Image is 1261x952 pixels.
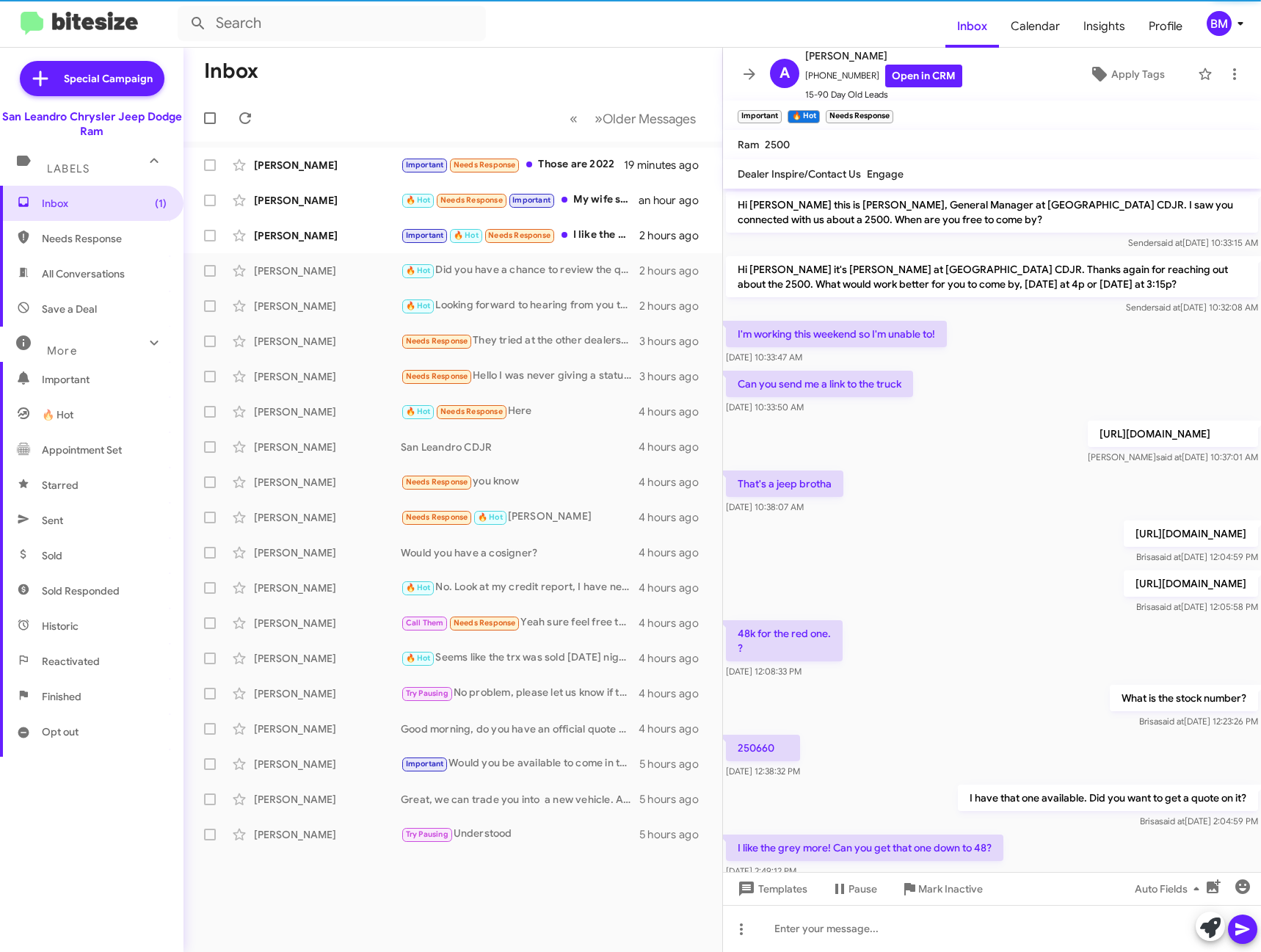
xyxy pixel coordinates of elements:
[848,876,877,902] span: Pause
[885,65,962,87] a: Open in CRM
[401,579,639,596] div: No. Look at my credit report, I have never missed a payment, thanks.
[401,227,639,244] div: I like the grey more! Can you get that one down to 48?
[1139,716,1258,727] span: Brisa [DATE] 12:23:26 PM
[406,512,468,522] span: Needs Response
[1157,237,1182,248] span: said at
[401,614,639,631] div: Yeah sure feel free to call me anytime between now and 2pm
[42,407,73,422] span: 🔥 Hot
[639,510,711,525] div: 4 hours ago
[406,688,448,698] span: Try Pausing
[454,160,516,170] span: Needs Response
[639,369,711,384] div: 3 hours ago
[726,620,843,661] p: 48k for the red one. ?
[401,650,639,666] div: Seems like the trx was sold [DATE] night. Are you interested in anything else?
[1111,61,1165,87] span: Apply Tags
[1063,61,1191,87] button: Apply Tags
[726,321,947,347] p: I'm working this weekend so I'm unable to!
[42,548,62,563] span: Sold
[42,619,79,633] span: Historic
[867,167,904,181] span: Engage
[639,440,711,454] div: 4 hours ago
[406,583,431,592] span: 🔥 Hot
[401,473,639,490] div: you know
[401,297,639,314] div: Looking forward to hearing from you then
[1159,815,1185,826] span: said at
[1158,716,1184,727] span: said at
[1136,601,1258,612] span: Brisa [DATE] 12:05:58 PM
[1072,5,1137,48] a: Insights
[1136,551,1258,562] span: Brisa [DATE] 12:04:59 PM
[406,653,431,663] span: 🔥 Hot
[639,299,711,313] div: 2 hours ago
[1124,570,1258,597] p: [URL][DOMAIN_NAME]
[726,371,913,397] p: Can you send me a link to the truck
[254,440,401,454] div: [PERSON_NAME]
[1137,5,1194,48] span: Profile
[726,352,802,363] span: [DATE] 10:33:47 AM
[639,651,711,666] div: 4 hours ago
[945,5,999,48] a: Inbox
[1155,551,1181,562] span: said at
[406,477,468,487] span: Needs Response
[401,333,639,349] div: They tried at the other dealership it came back no
[726,865,796,876] span: [DATE] 2:49:12 PM
[639,757,711,771] div: 5 hours ago
[826,110,893,123] small: Needs Response
[639,193,711,208] div: an hour ago
[805,47,962,65] span: [PERSON_NAME]
[401,755,639,772] div: Would you be available to come in this weekend to work a deal?
[1140,815,1258,826] span: Brisa [DATE] 2:04:59 PM
[401,440,639,454] div: San Leandro CDJR
[406,230,444,240] span: Important
[401,192,639,208] div: My wife should be here in just a couple minutes.
[738,110,782,123] small: Important
[1135,876,1205,902] span: Auto Fields
[726,470,843,497] p: That's a jeep brotha
[406,336,468,346] span: Needs Response
[999,5,1072,48] span: Calendar
[454,618,516,628] span: Needs Response
[401,509,639,526] div: [PERSON_NAME]
[204,59,258,83] h1: Inbox
[488,230,550,240] span: Needs Response
[726,192,1258,233] p: Hi [PERSON_NAME] this is [PERSON_NAME], General Manager at [GEOGRAPHIC_DATA] CDJR. I saw you conn...
[1207,11,1232,36] div: BM
[1123,876,1217,902] button: Auto Fields
[1110,685,1258,711] p: What is the stock number?
[726,666,802,677] span: [DATE] 12:08:33 PM
[406,160,444,170] span: Important
[512,195,550,205] span: Important
[401,685,639,702] div: No problem, please let us know if there is anything we cna do to help you out
[726,256,1258,297] p: Hi [PERSON_NAME] it's [PERSON_NAME] at [GEOGRAPHIC_DATA] CDJR. Thanks again for reaching out abou...
[42,654,100,669] span: Reactivated
[254,158,401,172] div: [PERSON_NAME]
[401,722,639,736] div: Good morning, do you have an official quote with a VIN attached that we can review?
[561,103,586,134] button: Previous
[805,87,962,102] span: 15-90 Day Old Leads
[254,545,401,560] div: [PERSON_NAME]
[726,835,1003,861] p: I like the grey more! Can you get that one down to 48?
[624,158,711,172] div: 19 minutes ago
[765,138,790,151] span: 2500
[406,829,448,839] span: Try Pausing
[47,344,77,357] span: More
[570,109,578,128] span: «
[406,371,468,381] span: Needs Response
[254,264,401,278] div: [PERSON_NAME]
[64,71,153,86] span: Special Campaign
[254,510,401,525] div: [PERSON_NAME]
[726,766,800,777] span: [DATE] 12:38:32 PM
[639,792,711,807] div: 5 hours ago
[780,62,790,85] span: A
[254,334,401,349] div: [PERSON_NAME]
[1194,11,1245,36] button: BM
[42,478,79,493] span: Starred
[406,759,444,768] span: Important
[726,401,804,413] span: [DATE] 10:33:50 AM
[42,724,79,739] span: Opt out
[958,785,1258,811] p: I have that one available. Did you want to get a quote on it?
[254,581,401,595] div: [PERSON_NAME]
[723,876,819,902] button: Templates
[819,876,889,902] button: Pause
